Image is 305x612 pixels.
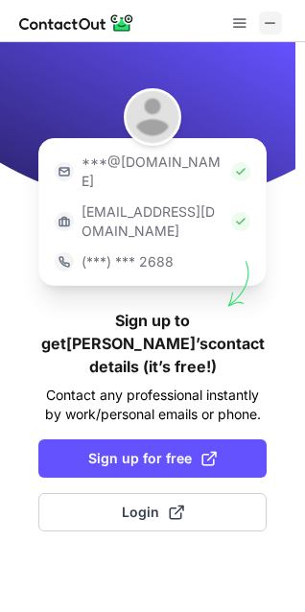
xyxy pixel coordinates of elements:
[82,153,223,191] p: ***@[DOMAIN_NAME]
[55,212,74,231] img: https://contactout.com/extension/app/static/media/login-work-icon.638a5007170bc45168077fde17b29a1...
[88,449,217,468] span: Sign up for free
[82,202,223,241] p: [EMAIL_ADDRESS][DOMAIN_NAME]
[19,12,134,35] img: ContactOut v5.3.10
[122,503,184,522] span: Login
[124,88,181,146] img: RICARDO CAMILO
[55,162,74,181] img: https://contactout.com/extension/app/static/media/login-email-icon.f64bce713bb5cd1896fef81aa7b14a...
[231,212,250,231] img: Check Icon
[38,309,267,378] h1: Sign up to get [PERSON_NAME]’s contact details (it’s free!)
[55,252,74,271] img: https://contactout.com/extension/app/static/media/login-phone-icon.bacfcb865e29de816d437549d7f4cb...
[38,386,267,424] p: Contact any professional instantly by work/personal emails or phone.
[38,493,267,531] button: Login
[231,162,250,181] img: Check Icon
[38,439,267,478] button: Sign up for free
